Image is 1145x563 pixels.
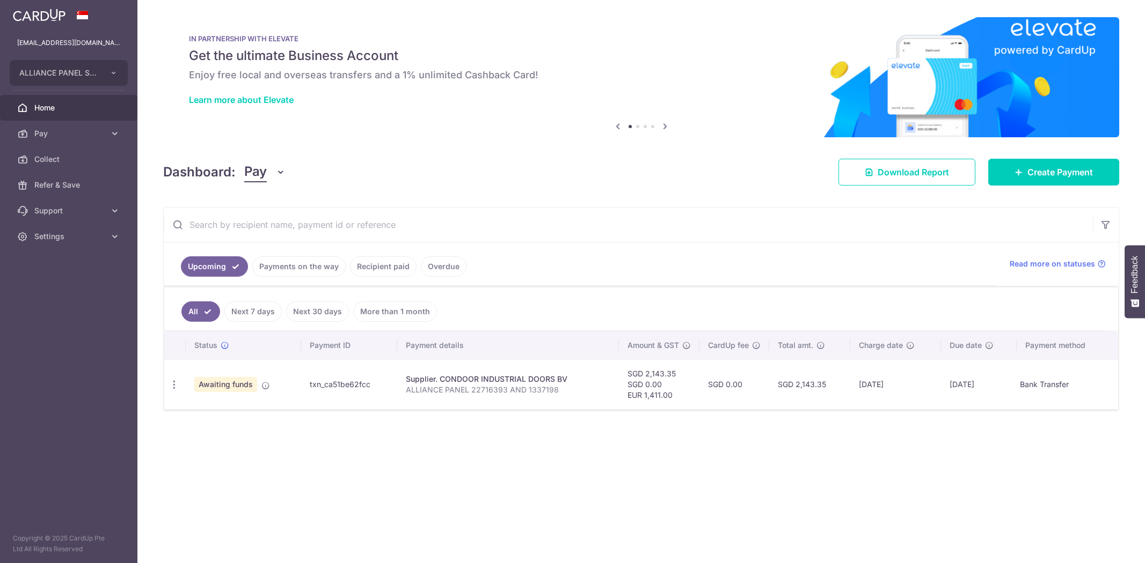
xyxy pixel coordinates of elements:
a: Read more on statuses [1010,258,1106,269]
td: txn_ca51be62fcc [301,359,398,409]
input: Search by recipient name, payment id or reference [164,208,1093,242]
a: Learn more about Elevate [189,94,294,105]
span: Home [34,102,105,113]
h5: Get the ultimate Business Account [189,47,1093,64]
td: SGD 2,143.35 SGD 0.00 EUR 1,411.00 [619,359,699,409]
span: Pay [34,128,105,139]
div: Supplier. CONDOOR INDUSTRIAL DOORS BV [406,374,610,384]
span: CardUp fee [708,340,749,351]
span: ALLIANCE PANEL SYSTEM PTE. LTD. [19,68,99,78]
a: More than 1 month [353,301,437,322]
span: Pay [244,162,267,182]
a: All [181,301,220,322]
span: Charge date [859,340,903,351]
th: Payment method [1017,331,1118,359]
p: IN PARTNERSHIP WITH ELEVATE [189,34,1093,43]
h6: Enjoy free local and overseas transfers and a 1% unlimited Cashback Card! [189,69,1093,82]
td: SGD 2,143.35 [769,359,850,409]
button: Feedback - Show survey [1125,245,1145,318]
a: Next 30 days [286,301,349,322]
span: Create Payment [1027,166,1093,179]
img: CardUp [13,9,65,21]
span: Awaiting funds [194,377,257,392]
span: Amount & GST [628,340,679,351]
a: Payments on the way [252,256,346,277]
span: Download Report [878,166,949,179]
a: Overdue [421,256,466,277]
button: ALLIANCE PANEL SYSTEM PTE. LTD. [10,60,128,86]
span: Total amt. [778,340,813,351]
td: [DATE] [850,359,941,409]
span: Refer & Save [34,180,105,190]
td: [DATE] [941,359,1017,409]
span: translation missing: en.dashboard.dashboard_payments_table.bank_transfer [1020,380,1069,389]
a: Download Report [838,159,975,186]
p: ALLIANCE PANEL 22716393 AND 1337198 [406,384,610,395]
span: Feedback [1130,256,1140,293]
span: Read more on statuses [1010,258,1095,269]
td: SGD 0.00 [699,359,769,409]
span: Settings [34,231,105,242]
th: Payment details [397,331,619,359]
th: Payment ID [301,331,398,359]
img: Renovation banner [163,17,1119,137]
h4: Dashboard: [163,162,236,182]
span: Due date [950,340,982,351]
span: Status [194,340,217,351]
iframe: Opens a widget where you can find more information [1076,531,1134,558]
button: Pay [244,162,286,182]
a: Upcoming [181,256,248,277]
a: Next 7 days [224,301,282,322]
p: [EMAIL_ADDRESS][DOMAIN_NAME] [17,38,120,48]
a: Recipient paid [350,256,417,277]
span: Collect [34,154,105,165]
a: Create Payment [988,159,1119,186]
span: Support [34,205,105,216]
